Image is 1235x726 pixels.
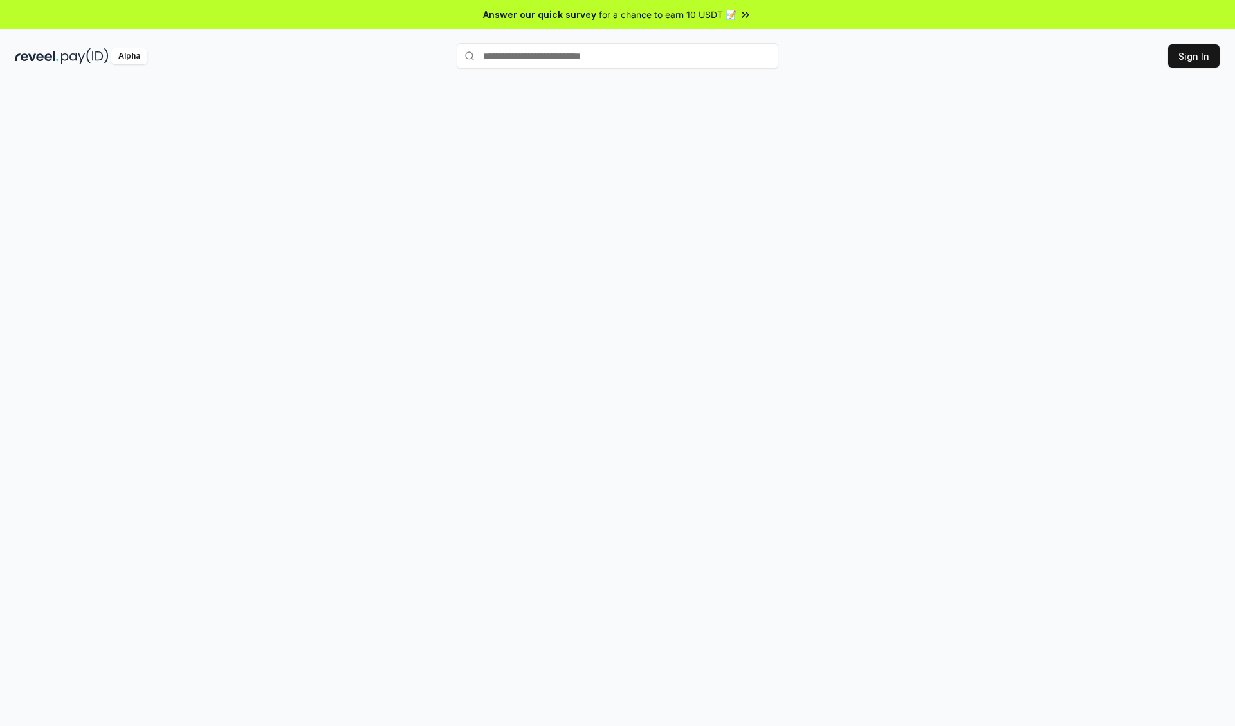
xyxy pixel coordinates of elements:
img: pay_id [61,48,109,64]
div: Alpha [111,48,147,64]
button: Sign In [1168,44,1220,68]
span: for a chance to earn 10 USDT 📝 [599,8,736,21]
img: reveel_dark [15,48,59,64]
span: Answer our quick survey [483,8,596,21]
